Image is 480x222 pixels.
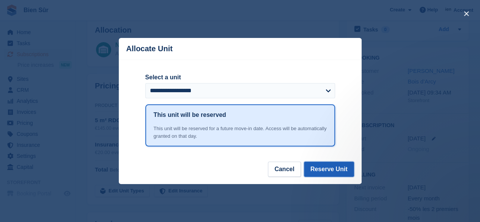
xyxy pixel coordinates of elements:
[145,73,335,82] label: Select a unit
[154,110,226,120] h1: This unit will be reserved
[126,44,173,53] p: Allocate Unit
[304,162,354,177] button: Reserve Unit
[268,162,301,177] button: Cancel
[154,125,327,140] div: This unit will be reserved for a future move-in date. Access will be automatically granted on tha...
[460,8,472,20] button: close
